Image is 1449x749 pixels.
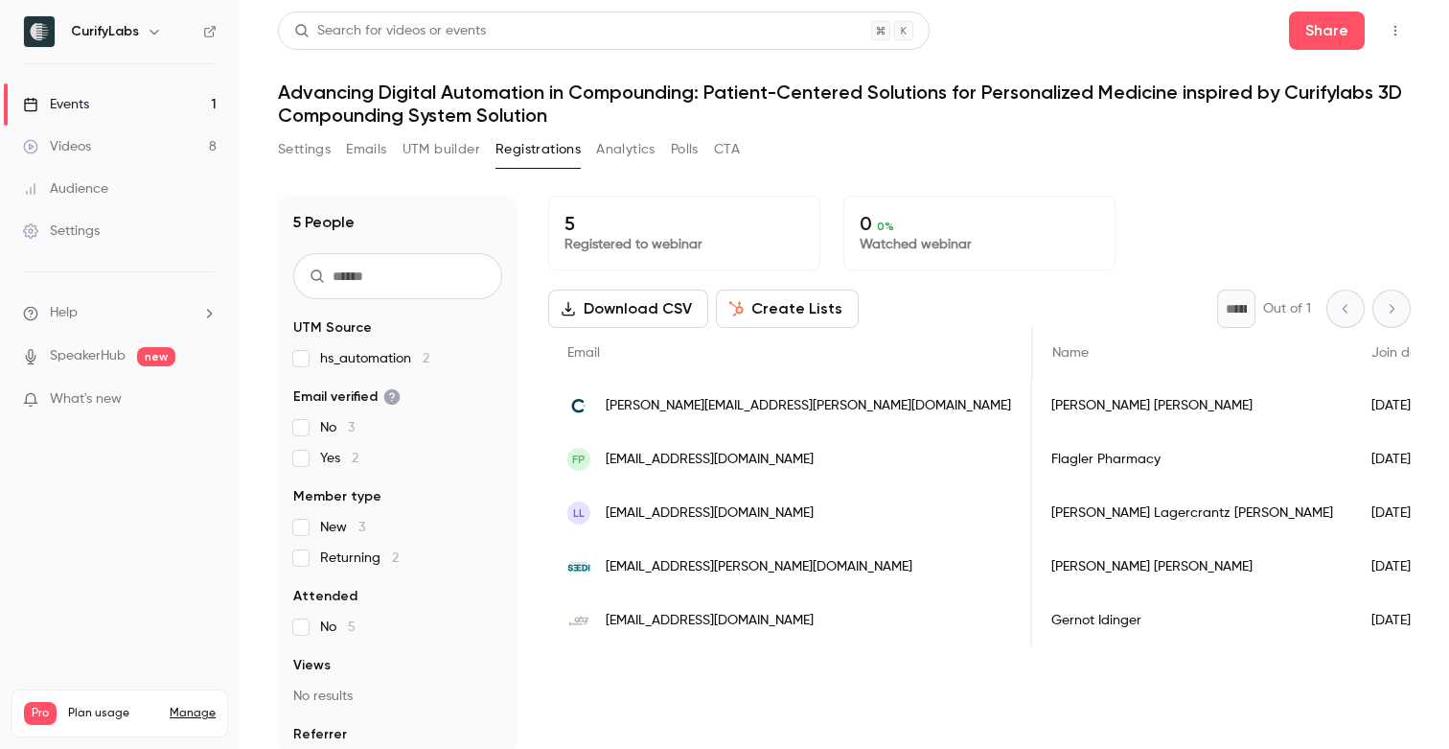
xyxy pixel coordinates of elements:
img: seedi.fi [567,555,590,578]
button: Share [1289,12,1365,50]
div: [PERSON_NAME] [PERSON_NAME] [1032,540,1352,594]
a: SpeakerHub [50,346,126,366]
button: Registrations [495,134,581,165]
span: 3 [348,421,355,434]
button: Emails [346,134,386,165]
img: curifylabs.com [567,394,590,417]
span: Returning [320,549,399,568]
div: Audience [23,179,108,199]
a: Manage [170,706,216,721]
p: 0 [860,212,1099,235]
li: help-dropdown-opener [23,303,217,323]
span: What's new [50,389,122,410]
span: Email [567,346,600,360]
button: Analytics [596,134,655,165]
p: Registered to webinar [564,235,804,254]
span: [EMAIL_ADDRESS][DOMAIN_NAME] [606,450,814,470]
div: Flagler Pharmacy [1032,433,1352,486]
span: LL [573,504,585,522]
h1: Advancing Digital Automation in Compounding: Patient-Centered Solutions for Personalized Medicine... [278,81,1411,127]
span: [PERSON_NAME][EMAIL_ADDRESS][PERSON_NAME][DOMAIN_NAME] [606,396,1011,416]
span: UTM Source [293,318,372,338]
span: No [320,618,356,637]
span: Pro [24,702,57,725]
span: No [320,418,355,437]
span: 2 [352,452,358,465]
span: 0 % [877,220,894,233]
span: Attended [293,587,357,606]
span: FP [572,451,586,468]
div: Videos [23,137,91,156]
span: [EMAIL_ADDRESS][PERSON_NAME][DOMAIN_NAME] [606,557,912,577]
button: Polls [671,134,699,165]
img: ooeg.at [567,609,590,632]
span: new [137,347,175,366]
span: 2 [392,551,399,565]
span: Yes [320,449,358,468]
span: Name [1052,346,1089,360]
span: 3 [358,521,365,534]
span: Help [50,303,78,323]
div: Events [23,95,89,114]
span: Views [293,656,331,675]
span: 5 [348,620,356,634]
span: New [320,518,365,537]
button: Settings [278,134,331,165]
button: Download CSV [548,290,708,328]
p: Watched webinar [860,235,1099,254]
div: Search for videos or events [294,21,486,41]
h1: 5 People [293,211,355,234]
span: [EMAIL_ADDRESS][DOMAIN_NAME] [606,503,814,524]
span: Join date [1371,346,1431,360]
span: Plan usage [68,706,158,721]
iframe: Noticeable Trigger [194,391,217,409]
span: 2 [423,352,429,365]
div: Gernot Idinger [1032,594,1352,647]
div: Settings [23,222,100,241]
span: [EMAIL_ADDRESS][DOMAIN_NAME] [606,611,814,631]
div: [PERSON_NAME] Lagercrantz [PERSON_NAME] [1032,486,1352,540]
span: Member type [293,487,381,506]
p: 5 [564,212,804,235]
div: [PERSON_NAME] [PERSON_NAME] [1032,379,1352,433]
img: CurifyLabs [24,16,55,47]
h6: CurifyLabs [71,22,139,41]
span: Email verified [293,387,401,407]
span: Referrer [293,725,347,744]
span: hs_automation [320,349,429,368]
button: CTA [714,134,740,165]
p: Out of 1 [1263,299,1311,318]
p: No results [293,687,502,706]
button: Create Lists [716,290,859,328]
button: UTM builder [402,134,480,165]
